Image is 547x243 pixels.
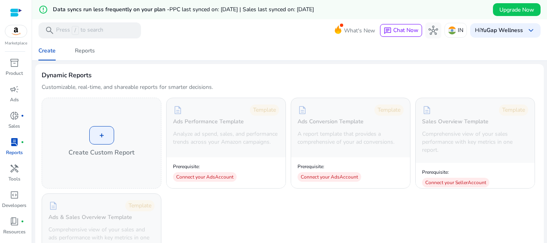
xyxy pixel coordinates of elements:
img: amazon.svg [5,25,27,37]
div: Template [374,104,404,116]
p: Sales [8,123,20,130]
h4: Create Custom Report [68,148,135,157]
p: Marketplace [5,40,27,46]
p: Resources [3,228,26,235]
span: keyboard_arrow_down [526,26,536,35]
p: Prerequisite: [173,163,237,170]
span: donut_small [10,111,19,120]
span: handyman [10,164,19,173]
span: / [72,26,79,35]
span: PPC last synced on: [DATE] | Sales last synced on: [DATE] [169,6,314,13]
span: fiber_manual_record [21,220,24,223]
p: Tools [8,175,20,183]
button: hub [425,22,441,38]
p: Product [6,70,23,77]
div: Template [250,104,279,116]
p: Hi [475,28,523,33]
div: Create [38,48,56,54]
div: Connect your Ads Account [173,172,237,182]
h5: Sales Overview Template [422,118,489,125]
span: description [298,105,307,115]
mat-icon: error_outline [38,5,48,14]
button: chatChat Now [380,24,422,37]
p: A report template that provides a comprehensive of your ad conversions. [298,130,404,146]
span: description [173,105,183,115]
div: Reports [75,48,95,54]
span: What's New [344,24,375,38]
p: Reports [6,149,23,156]
p: Comprehensive view of your sales performance with key metrics in one report. [422,130,528,154]
p: Developers [2,202,26,209]
p: Ads [10,96,19,103]
span: lab_profile [10,137,19,147]
span: Chat Now [393,26,418,34]
img: in.svg [448,26,456,34]
p: Press to search [56,26,103,35]
h3: Dynamic Reports [42,70,92,80]
p: IN [458,23,463,37]
span: code_blocks [10,190,19,200]
div: Template [125,200,155,211]
span: search [45,26,54,35]
span: fiber_manual_record [21,141,24,144]
p: Prerequisite: [298,163,361,170]
h5: Ads Conversion Template [298,118,364,125]
b: YuGap Wellness [481,26,523,34]
span: chat [384,27,392,35]
span: description [48,201,58,211]
span: fiber_manual_record [21,114,24,117]
button: Upgrade Now [493,3,541,16]
div: + [89,126,114,145]
h5: Ads Performance Template [173,118,244,125]
p: Customizable, real-time, and shareable reports for smarter decisions. [42,83,213,91]
div: Connect your Seller Account [422,178,489,187]
span: hub [428,26,438,35]
div: Connect your Ads Account [298,172,361,182]
h5: Ads & Sales Overview Template [48,214,132,221]
h5: Data syncs run less frequently on your plan - [53,6,314,13]
span: inventory_2 [10,58,19,68]
div: Template [499,104,528,116]
p: Prerequisite: [422,169,489,175]
p: Analyze ad spend, sales, and performance trends across your Amazon campaigns. [173,130,279,146]
span: description [422,105,432,115]
span: campaign [10,84,19,94]
span: book_4 [10,217,19,226]
span: Upgrade Now [499,6,534,14]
